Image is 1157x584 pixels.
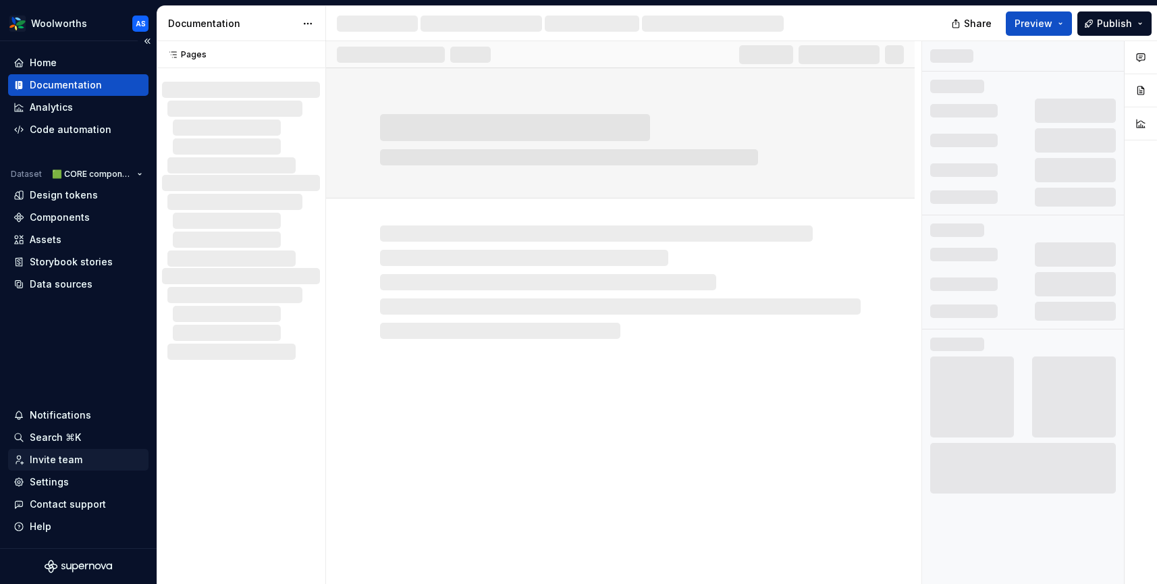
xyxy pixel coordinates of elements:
button: Search ⌘K [8,427,149,448]
div: Home [30,56,57,70]
span: Publish [1097,17,1132,30]
div: Documentation [168,17,296,30]
button: Share [944,11,1000,36]
a: Invite team [8,449,149,471]
a: Code automation [8,119,149,140]
div: Analytics [30,101,73,114]
div: Design tokens [30,188,98,202]
div: AS [136,18,146,29]
img: 551ca721-6c59-42a7-accd-e26345b0b9d6.png [9,16,26,32]
span: 🟩 CORE components [52,169,132,180]
div: Dataset [11,169,42,180]
div: Invite team [30,453,82,467]
a: Settings [8,471,149,493]
div: Search ⌘K [30,431,81,444]
a: Data sources [8,273,149,295]
a: Design tokens [8,184,149,206]
span: Preview [1015,17,1052,30]
a: Assets [8,229,149,250]
a: Home [8,52,149,74]
div: Storybook stories [30,255,113,269]
div: Pages [162,49,207,60]
button: Preview [1006,11,1072,36]
button: WoolworthsAS [3,9,154,38]
button: Contact support [8,494,149,515]
div: Help [30,520,51,533]
a: Analytics [8,97,149,118]
div: Settings [30,475,69,489]
div: Assets [30,233,61,246]
span: Share [964,17,992,30]
button: Help [8,516,149,537]
a: Components [8,207,149,228]
div: Contact support [30,498,106,511]
div: Documentation [30,78,102,92]
button: Publish [1077,11,1152,36]
button: Notifications [8,404,149,426]
div: Data sources [30,277,92,291]
button: Collapse sidebar [138,32,157,51]
a: Documentation [8,74,149,96]
div: Code automation [30,123,111,136]
div: Components [30,211,90,224]
svg: Supernova Logo [45,560,112,573]
div: Notifications [30,408,91,422]
div: Woolworths [31,17,87,30]
a: Storybook stories [8,251,149,273]
button: 🟩 CORE components [46,165,149,184]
